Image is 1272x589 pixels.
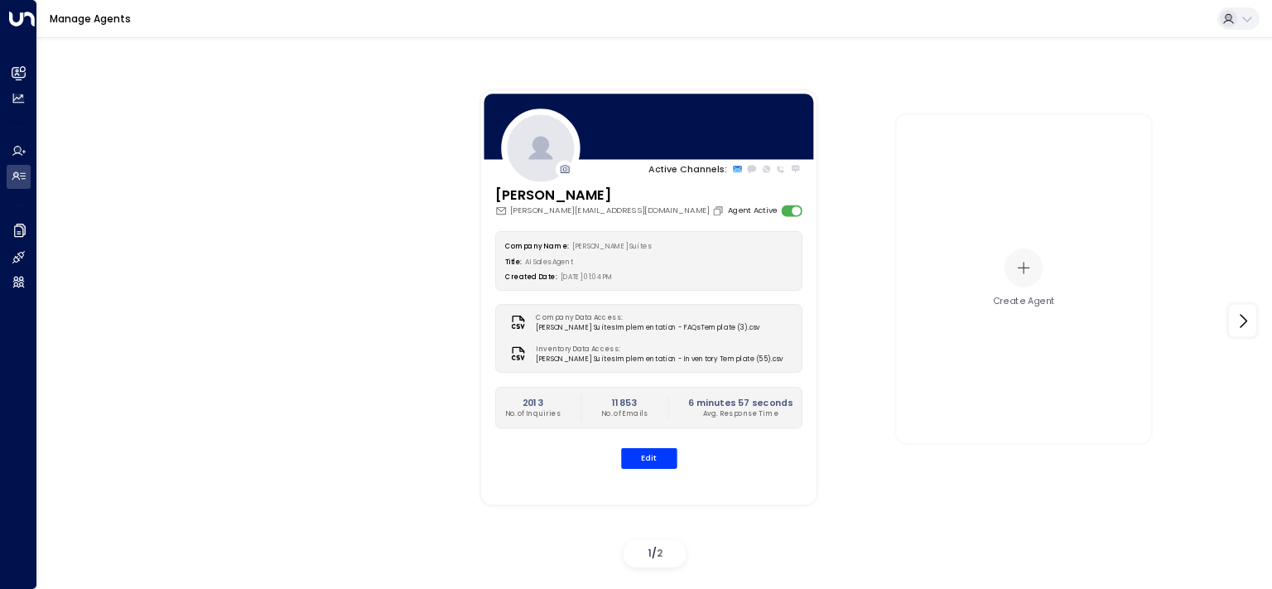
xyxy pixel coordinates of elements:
[600,396,648,409] h2: 11853
[624,540,686,567] div: /
[571,241,650,250] span: [PERSON_NAME] Suites
[993,295,1055,308] div: Create Agent
[50,12,131,26] a: Manage Agents
[494,185,726,205] h3: [PERSON_NAME]
[536,323,759,333] span: [PERSON_NAME] Suites Implementation - FAQs Template (3).csv
[648,162,727,176] p: Active Channels:
[600,409,648,419] p: No. of Emails
[728,205,777,216] label: Agent Active
[688,396,793,409] h2: 6 minutes 57 seconds
[657,546,662,560] span: 2
[536,355,783,365] span: [PERSON_NAME] Suites Implementation - Inventory Template (55).csv
[712,205,727,216] button: Copy
[560,273,613,282] span: [DATE] 01:04 PM
[504,409,561,419] p: No. of Inquiries
[504,396,561,409] h2: 2013
[648,546,652,560] span: 1
[536,313,754,323] label: Company Data Access:
[688,409,793,419] p: Avg. Response Time
[494,205,726,216] div: [PERSON_NAME][EMAIL_ADDRESS][DOMAIN_NAME]
[536,345,777,355] label: Inventory Data Access:
[620,448,677,469] button: Edit
[525,257,574,266] span: AI Sales Agent
[504,257,522,266] label: Title:
[504,241,568,250] label: Company Name:
[504,273,556,282] label: Created Date:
